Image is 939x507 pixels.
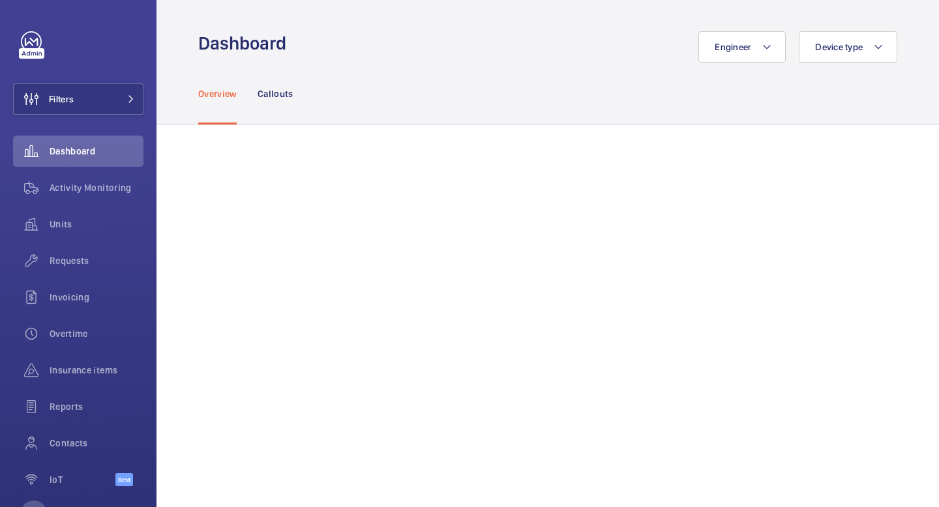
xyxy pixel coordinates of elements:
[258,87,293,100] p: Callouts
[50,364,143,377] span: Insurance items
[50,473,115,486] span: IoT
[50,400,143,413] span: Reports
[50,218,143,231] span: Units
[49,93,74,106] span: Filters
[698,31,786,63] button: Engineer
[198,87,237,100] p: Overview
[815,42,863,52] span: Device type
[198,31,294,55] h1: Dashboard
[50,291,143,304] span: Invoicing
[50,181,143,194] span: Activity Monitoring
[799,31,897,63] button: Device type
[50,145,143,158] span: Dashboard
[50,254,143,267] span: Requests
[50,327,143,340] span: Overtime
[715,42,751,52] span: Engineer
[13,83,143,115] button: Filters
[115,473,133,486] span: Beta
[50,437,143,450] span: Contacts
